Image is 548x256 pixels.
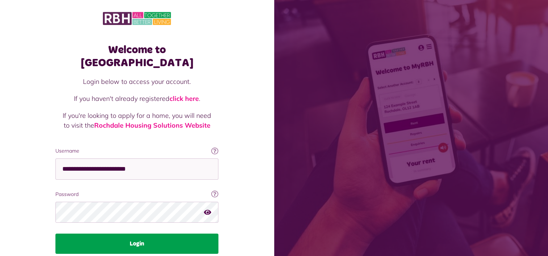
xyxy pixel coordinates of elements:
a: click here [170,94,199,103]
p: If you're looking to apply for a home, you will need to visit the [63,111,211,130]
p: If you haven't already registered . [63,94,211,103]
label: Username [55,147,218,155]
h1: Welcome to [GEOGRAPHIC_DATA] [55,43,218,69]
label: Password [55,191,218,198]
button: Login [55,234,218,254]
a: Rochdale Housing Solutions Website [94,121,210,129]
p: Login below to access your account. [63,77,211,86]
img: MyRBH [103,11,171,26]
